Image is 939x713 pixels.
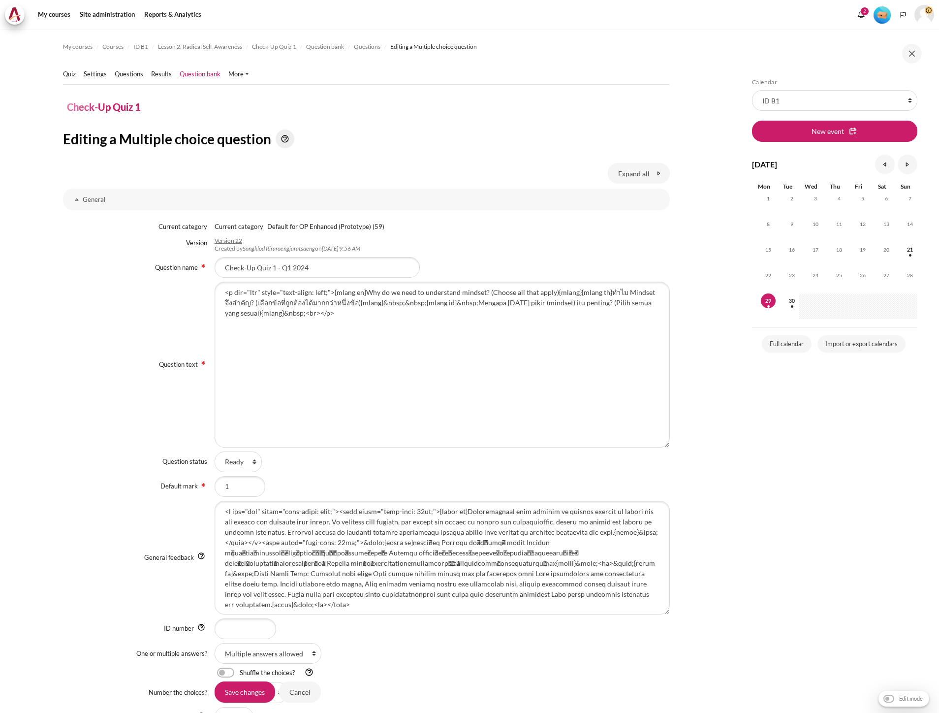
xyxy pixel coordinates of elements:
span: Required [199,359,207,365]
label: Question text [159,360,198,368]
button: Languages [896,7,910,22]
img: Required [199,359,207,367]
span: My courses [63,42,93,51]
h2: Editing a Multiple choice question [63,130,670,148]
a: Architeck Architeck [5,5,30,25]
a: More [228,69,249,79]
span: New event [812,126,844,136]
a: Site administration [76,5,138,25]
span: 17 [808,242,823,257]
a: Quiz [63,69,76,79]
span: Fri [855,183,862,190]
em: [DATE] 9:56 AM [322,245,360,252]
label: One or multiple answers? [136,649,207,657]
td: Today [752,293,776,319]
label: Version [186,238,207,248]
span: 10 [808,217,823,231]
textarea: <p dir="ltr" style="text-align: left;">{mlang en}Why do we need to understand mindset? (Choose al... [215,282,670,447]
a: Settings [84,69,107,79]
img: Help with Shuffle the choices? [305,668,313,677]
input: Cancel [279,681,321,702]
a: Level #1 [870,5,895,24]
span: 3 [808,191,823,206]
span: Mon [758,183,770,190]
span: Required [199,481,207,487]
span: 15 [761,242,776,257]
a: Question bank [306,41,344,53]
button: New event [752,121,917,141]
div: 2 [861,7,869,15]
span: 28 [903,268,917,283]
span: Tue [783,183,792,190]
span: 1 [761,191,776,206]
span: 5 [855,191,870,206]
a: Import or export calendars [817,335,906,353]
span: 9 [784,217,799,231]
a: Help [195,552,207,560]
span: 22 [761,268,776,283]
span: 19 [855,242,870,257]
label: General feedback [144,553,194,561]
span: 20 [879,242,894,257]
span: 14 [903,217,917,231]
span: Questions [354,42,380,51]
span: 29 [761,293,776,308]
span: 12 [855,217,870,231]
span: Courses [102,42,124,51]
span: Thu [830,183,840,190]
img: Help with General feedback [197,552,205,560]
a: Help [303,668,315,677]
span: Check-Up Quiz 1 [252,42,296,51]
textarea: <l ips="dol" sitam="cons-adipi: elit;"><sedd eiusm="temp-inci: 32ut;">{labor et}Doloremagnaal eni... [215,501,670,615]
label: Question name [155,263,198,271]
a: Check-Up Quiz 1 [252,41,296,53]
a: Questions [354,41,380,53]
h4: [DATE] [752,159,777,170]
em: Songklod Riraroengjaratsaeng [243,245,315,252]
span: Required [199,262,207,268]
a: Results [151,69,172,79]
span: Expand all [618,168,650,179]
img: Level #1 [874,6,891,24]
span: 21 [903,242,917,257]
span: 4 [832,191,846,206]
a: Help [195,623,207,631]
label: Current category [158,222,207,232]
input: Save changes [215,681,275,702]
label: ID number [164,624,194,632]
img: Architeck [8,7,22,22]
span: 11 [832,217,846,231]
label: Current category [215,222,263,232]
span: Default for OP Enhanced (Prototype) (59) [267,222,384,232]
img: Help with ID number [197,623,205,631]
img: Required [199,262,207,270]
a: ID B1 [133,41,148,53]
a: My courses [34,5,74,25]
span: 27 [879,268,894,283]
span: Lesson 2: Radical Self-Awareness [158,42,242,51]
span: 23 [784,268,799,283]
label: Shuffle the choices? [240,668,295,678]
a: Expand all [608,163,670,184]
span: Editing a Multiple choice question [390,42,477,51]
a: Questions [115,69,143,79]
a: Reports & Analytics [141,5,205,25]
a: User menu [914,5,934,25]
h3: General [83,195,650,204]
span: 2 [784,191,799,206]
a: Help [274,130,296,148]
span: Sat [878,183,886,190]
span: 13 [879,217,894,231]
a: Full calendar [762,335,812,353]
a: Courses [102,41,124,53]
span: Wed [805,183,817,190]
h5: Calendar [752,78,917,86]
section: Blocks [752,78,917,355]
div: Show notification window with 2 new notifications [854,7,869,22]
span: 26 [855,268,870,283]
label: Question status [162,457,207,465]
span: 30 [784,293,799,308]
span: Sun [901,183,910,190]
a: My courses [63,41,93,53]
nav: Navigation bar [63,39,670,55]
